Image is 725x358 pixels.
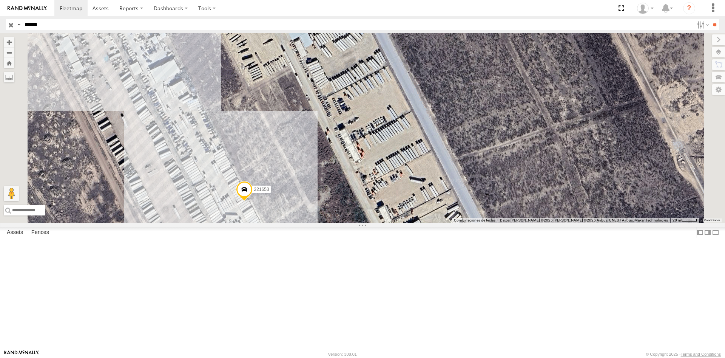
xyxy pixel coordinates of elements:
[4,350,39,358] a: Visit our Website
[683,2,695,14] i: ?
[673,218,681,222] span: 20 m
[670,218,699,223] button: Escala del mapa: 20 m por 38 píxeles
[4,72,14,82] label: Measure
[4,58,14,68] button: Zoom Home
[28,227,53,238] label: Fences
[8,6,47,11] img: rand-logo.svg
[696,227,704,238] label: Dock Summary Table to the Left
[712,227,719,238] label: Hide Summary Table
[4,186,19,201] button: Arrastra el hombrecito naranja al mapa para abrir Street View
[681,352,721,356] a: Terms and Conditions
[634,3,656,14] div: Juan Lopez
[704,227,711,238] label: Dock Summary Table to the Right
[500,218,668,222] span: Datos [PERSON_NAME] ©2025 [PERSON_NAME] ©2025 Airbus, CNES / Airbus, Maxar Technologies
[3,227,27,238] label: Assets
[694,19,710,30] label: Search Filter Options
[712,84,725,95] label: Map Settings
[4,47,14,58] button: Zoom out
[16,19,22,30] label: Search Query
[454,218,495,223] button: Combinaciones de teclas
[704,219,720,222] a: Condiciones (se abre en una nueva pestaña)
[328,352,357,356] div: Version: 308.01
[646,352,721,356] div: © Copyright 2025 -
[254,187,269,192] span: 221653
[4,37,14,47] button: Zoom in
